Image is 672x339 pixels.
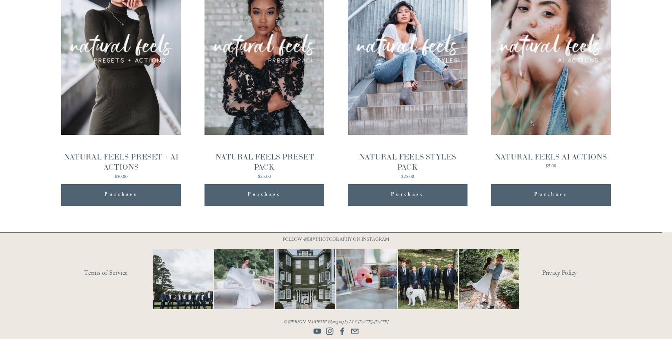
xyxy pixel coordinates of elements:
[495,152,607,162] div: NATURAL FEELS AI ACTIONS
[248,190,281,200] span: Purchase
[205,152,324,173] div: NATURAL FEELS PRESET PACK
[351,327,359,335] a: info@jbivphotography.com
[348,184,467,206] button: Purchase
[205,184,324,206] button: Purchase
[267,249,344,309] img: Wideshots aren't just &quot;nice to have,&quot; they're a wedding day essential! 🙌 #Wideshotwedne...
[313,327,321,335] a: YouTube
[267,236,405,245] p: FOLLOW @JBIVPHOTOGRAPHY ON INSTAGRAM
[491,184,611,206] button: Purchase
[199,249,289,309] img: Not every photo needs to be perfectly still, sometimes the best ones are the ones that feel like ...
[284,319,389,326] em: © [PERSON_NAME] IV Photography LLC [DATE]-[DATE]
[338,327,346,335] a: Facebook
[104,190,137,200] span: Purchase
[138,249,228,309] img: Definitely, not your typical #WideShotWednesday moment. It&rsquo;s all about the suits, the smile...
[61,175,181,179] div: $30.00
[84,268,175,280] a: Terms of Service
[383,249,473,309] img: Happy #InternationalDogDay to all the pups who have made wedding days, engagement sessions, and p...
[542,268,611,280] a: Privacy Policy
[495,164,607,169] div: $5.00
[61,184,181,206] button: Purchase
[61,152,181,173] div: NATURAL FEELS PRESET + AI ACTIONS
[459,239,519,319] img: It&rsquo;s that time of year where weddings and engagements pick up and I get the joy of capturin...
[534,190,567,200] span: Purchase
[348,175,467,179] div: $25.00
[321,249,412,309] img: This has got to be one of the cutest detail shots I've ever taken for a wedding! 📷 @thewoobles #I...
[348,152,467,173] div: NATURAL FEELS STYLES PACK
[205,175,324,179] div: $25.00
[391,190,424,200] span: Purchase
[326,327,334,335] a: Instagram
